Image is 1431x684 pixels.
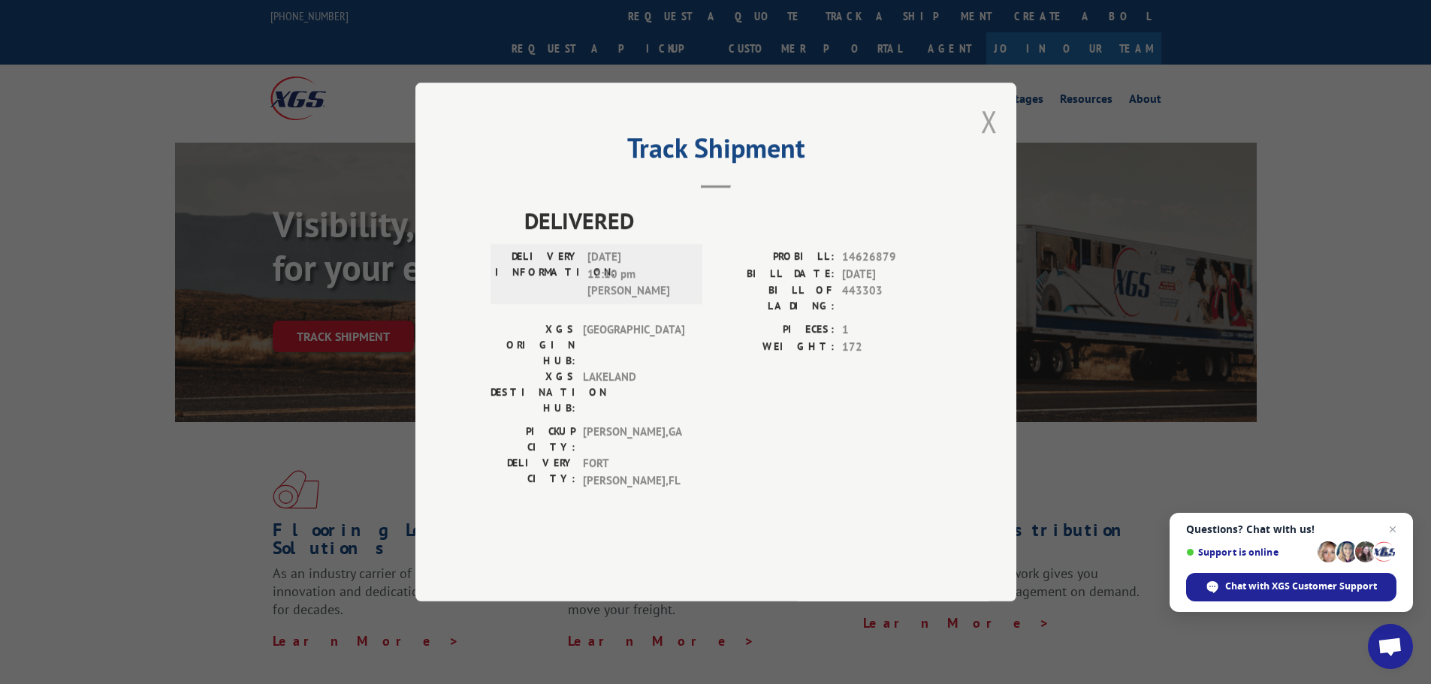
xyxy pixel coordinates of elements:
[491,423,575,455] label: PICKUP CITY:
[495,249,580,300] label: DELIVERY INFORMATION:
[1186,523,1396,535] span: Questions? Chat with us!
[491,137,941,166] h2: Track Shipment
[583,369,684,416] span: LAKELAND
[716,339,835,356] label: WEIGHT:
[716,282,835,314] label: BILL OF LADING:
[842,339,941,356] span: 172
[587,249,689,300] span: [DATE] 12:10 pm [PERSON_NAME]
[842,266,941,283] span: [DATE]
[583,321,684,369] span: [GEOGRAPHIC_DATA]
[716,266,835,283] label: BILL DATE:
[842,321,941,339] span: 1
[716,249,835,266] label: PROBILL:
[1225,580,1377,593] span: Chat with XGS Customer Support
[1368,624,1413,669] a: Open chat
[583,423,684,455] span: [PERSON_NAME] , GA
[524,203,941,237] span: DELIVERED
[491,455,575,489] label: DELIVERY CITY:
[981,101,998,141] button: Close modal
[1186,547,1312,558] span: Support is online
[491,321,575,369] label: XGS ORIGIN HUB:
[491,369,575,416] label: XGS DESTINATION HUB:
[716,321,835,339] label: PIECES:
[1186,573,1396,601] span: Chat with XGS Customer Support
[842,282,941,314] span: 443303
[583,455,684,489] span: FORT [PERSON_NAME] , FL
[842,249,941,266] span: 14626879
